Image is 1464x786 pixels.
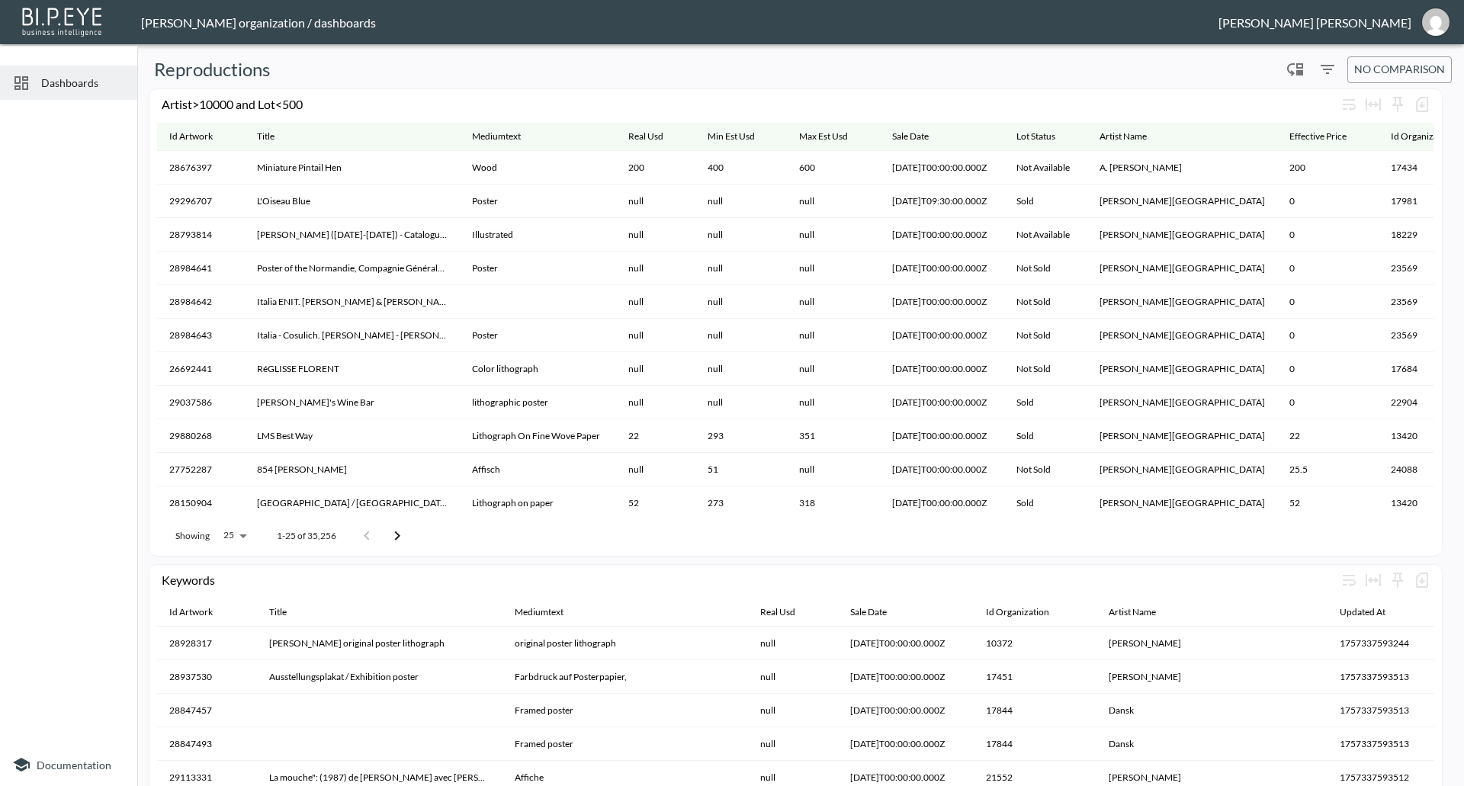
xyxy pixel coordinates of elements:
span: Id Artwork [169,603,233,621]
span: Id Organization [986,603,1069,621]
th: Poster [460,252,616,285]
th: 29880268 [157,419,245,453]
th: 2025-06-24T00:00:00.000Z [880,319,1004,352]
th: A.M. Cassandre [1087,184,1277,218]
th: Antoni Clavé [1096,627,1327,660]
th: LMS Best Way [245,419,460,453]
th: 2025-06-24T00:00:00.000Z [880,252,1004,285]
th: 0 [1277,184,1379,218]
div: Min Est Usd [708,127,755,146]
th: Willi's Wine Bar [245,386,460,419]
p: 1-25 of 35,256 [277,529,336,542]
th: 17844 [974,694,1096,727]
th: null [787,252,880,285]
th: A.M. Cassandre [1087,252,1277,285]
div: Id Artwork [169,127,213,146]
th: Wood [460,151,616,184]
th: A.M. Cassandre [1087,285,1277,319]
th: Not Available [1004,151,1087,184]
th: null [616,386,695,419]
div: Real Usd [628,127,663,146]
th: 1757337593513 [1328,727,1434,761]
div: Id Organization [986,603,1049,621]
th: 28847457 [157,694,257,727]
th: null [695,352,787,386]
th: 28984643 [157,319,245,352]
span: Sale Date [850,603,907,621]
div: Sticky left columns: 0 [1385,568,1410,592]
th: null [616,285,695,319]
img: bipeye-logo [19,4,107,38]
th: A.M. Cassandre [1087,352,1277,386]
th: 2025-06-18T00:00:00.000Z [880,151,1004,184]
span: Effective Price [1289,127,1366,146]
div: [PERSON_NAME] organization / dashboards [141,15,1218,30]
th: A.M. Cassandre [1087,386,1277,419]
th: Framed poster [502,694,748,727]
th: Dansk [1096,727,1327,761]
th: Not Available [1004,218,1087,252]
th: Sold [1004,386,1087,419]
span: Artist Name [1109,603,1176,621]
th: 28847493 [157,727,257,761]
th: 0 [1277,319,1379,352]
th: 1757337593513 [1328,694,1434,727]
th: null [616,352,695,386]
div: Artist>10000 and Lot<500 [162,97,1337,111]
div: Wrap text [1337,92,1361,117]
th: Farbdruck auf Posterpapier, [502,660,748,694]
th: Ausstellungsplakat / Exhibition poster [257,660,502,694]
th: null [616,252,695,285]
button: jessica@mutualart.com [1411,4,1460,40]
img: d3b79b7ae7d6876b06158c93d1632626 [1422,8,1450,36]
th: 2025-03-06T00:00:00.000Z [880,352,1004,386]
th: 26692441 [157,352,245,386]
div: 25 [216,525,252,545]
th: null [787,352,880,386]
th: Antoni Clavé [1096,660,1327,694]
span: Dashboards [41,75,125,91]
th: A.M. Cassandre [1087,319,1277,352]
span: Id Artwork [169,127,233,146]
span: Artist Name [1100,127,1167,146]
th: 600 [787,151,880,184]
div: Max Est Usd [799,127,848,146]
th: Italia - Cosulich. Lloyd Triestino - Adria. 1936 [245,319,460,352]
a: Documentation [12,756,125,774]
th: L'Oiseau Blue [245,184,460,218]
div: [PERSON_NAME] [PERSON_NAME] [1218,15,1411,30]
span: Min Est Usd [708,127,775,146]
th: 0 [1277,285,1379,319]
span: Title [257,127,294,146]
th: 2025-06-26T00:00:00.000Z [880,386,1004,419]
span: No comparison [1354,60,1445,79]
div: Toggle table layout between fixed and auto (default: auto) [1361,92,1385,117]
th: 22 [616,419,695,453]
button: No comparison [1347,56,1452,83]
th: 2025-09-07T00:00:00.000Z [880,419,1004,453]
div: Artist Name [1109,603,1156,621]
th: CLAVÉ Antoni original poster lithograph [257,627,502,660]
th: 351 [787,419,880,453]
button: Go to next page [382,521,413,551]
th: 28793814 [157,218,245,252]
div: Effective Price [1289,127,1347,146]
th: 28984642 [157,285,245,319]
th: 2025-05-25T00:00:00.000Z [880,486,1004,520]
th: 400 [695,151,787,184]
th: null [787,184,880,218]
span: Mediumtext [515,603,583,621]
th: A.M. Cassandre [1087,218,1277,252]
th: Sold [1004,486,1087,520]
th: Dansk [1096,694,1327,727]
th: 2025-06-26T00:00:00.000Z [880,218,1004,252]
th: null [787,319,880,352]
h5: Reproductions [154,57,270,82]
div: Id Artwork [169,603,213,621]
div: Toggle table layout between fixed and auto (default: auto) [1361,568,1385,592]
th: null [695,386,787,419]
div: Wrap text [1337,568,1361,592]
div: Enable/disable chart dragging [1283,57,1308,82]
div: Title [269,603,287,621]
th: 1757337593513 [1328,660,1434,694]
